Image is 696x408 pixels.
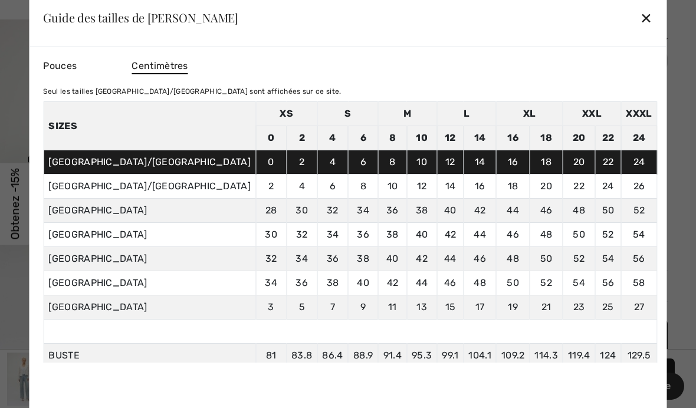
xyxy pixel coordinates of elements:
[530,271,563,295] td: 52
[496,247,530,271] td: 48
[287,271,317,295] td: 36
[255,102,317,126] td: XS
[407,126,437,150] td: 10
[407,295,437,320] td: 13
[496,175,530,199] td: 18
[595,199,621,223] td: 50
[568,350,590,361] span: 119.4
[464,150,497,175] td: 14
[44,199,256,223] td: [GEOGRAPHIC_DATA]
[468,350,491,361] span: 104.1
[287,126,317,150] td: 2
[595,150,621,175] td: 22
[44,150,256,175] td: [GEOGRAPHIC_DATA]/[GEOGRAPHIC_DATA]
[132,59,188,74] span: Centimètres
[348,150,378,175] td: 6
[530,199,563,223] td: 46
[255,271,286,295] td: 34
[621,295,657,320] td: 27
[464,175,497,199] td: 16
[317,271,348,295] td: 38
[496,199,530,223] td: 44
[348,175,378,199] td: 8
[621,199,657,223] td: 52
[255,223,286,247] td: 30
[287,175,317,199] td: 4
[464,295,497,320] td: 17
[563,175,595,199] td: 22
[407,199,437,223] td: 38
[43,86,657,97] div: Seul les tailles [GEOGRAPHIC_DATA]/[GEOGRAPHIC_DATA] sont affichées sur ce site.
[348,271,378,295] td: 40
[255,295,286,320] td: 3
[530,150,563,175] td: 18
[291,350,312,361] span: 83.8
[348,295,378,320] td: 9
[322,350,343,361] span: 86.4
[496,223,530,247] td: 46
[595,126,621,150] td: 22
[353,350,373,361] span: 88.9
[621,271,657,295] td: 58
[44,175,256,199] td: [GEOGRAPHIC_DATA]/[GEOGRAPHIC_DATA]
[437,271,464,295] td: 46
[378,150,406,175] td: 8
[437,175,464,199] td: 14
[407,175,437,199] td: 12
[496,150,530,175] td: 16
[530,295,563,320] td: 21
[44,344,256,368] td: BUSTE
[378,199,406,223] td: 36
[378,295,406,320] td: 11
[383,350,402,361] span: 91.4
[496,271,530,295] td: 50
[317,126,348,150] td: 4
[317,295,348,320] td: 7
[595,271,621,295] td: 56
[563,295,595,320] td: 23
[437,247,464,271] td: 44
[287,295,317,320] td: 5
[621,223,657,247] td: 54
[534,350,558,361] span: 114.3
[407,247,437,271] td: 42
[437,126,464,150] td: 12
[287,150,317,175] td: 2
[628,350,651,361] span: 129.5
[530,126,563,150] td: 18
[407,150,437,175] td: 10
[317,175,348,199] td: 6
[378,223,406,247] td: 38
[530,175,563,199] td: 20
[621,126,657,150] td: 24
[317,223,348,247] td: 34
[378,102,436,126] td: M
[348,199,378,223] td: 34
[563,126,595,150] td: 20
[621,175,657,199] td: 26
[437,150,464,175] td: 12
[255,126,286,150] td: 0
[437,223,464,247] td: 42
[317,199,348,223] td: 32
[317,150,348,175] td: 4
[255,175,286,199] td: 2
[255,150,286,175] td: 0
[378,247,406,271] td: 40
[317,102,378,126] td: S
[563,271,595,295] td: 54
[287,199,317,223] td: 30
[348,247,378,271] td: 38
[287,247,317,271] td: 34
[378,175,406,199] td: 10
[464,271,497,295] td: 48
[348,126,378,150] td: 6
[44,271,256,295] td: [GEOGRAPHIC_DATA]
[600,350,616,361] span: 124
[621,102,657,126] td: XXXL
[530,223,563,247] td: 48
[496,102,563,126] td: XL
[437,199,464,223] td: 40
[563,199,595,223] td: 48
[43,12,238,24] div: Guide des tailles de [PERSON_NAME]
